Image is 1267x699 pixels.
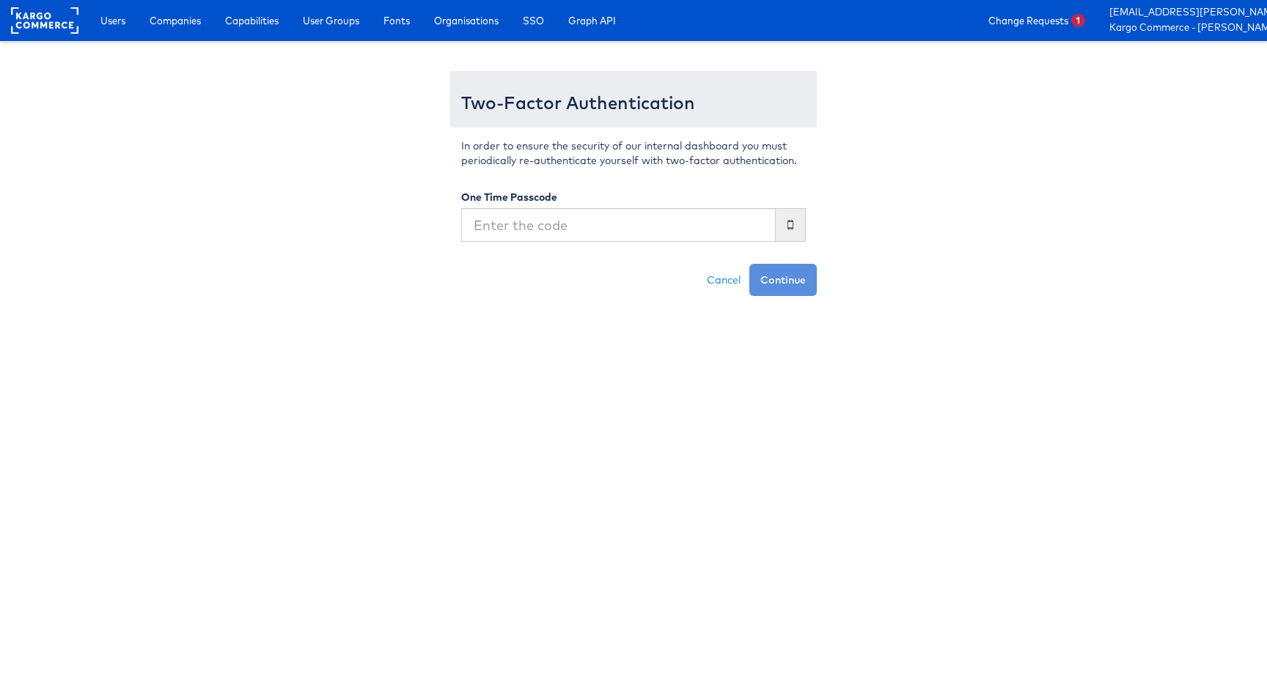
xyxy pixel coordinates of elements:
[303,13,359,28] span: User Groups
[225,13,279,28] span: Capabilities
[461,208,776,242] input: Enter the code
[214,7,290,34] a: Capabilities
[423,7,510,34] a: Organisations
[461,93,806,112] h3: Two-Factor Authentication
[523,13,544,28] span: SSO
[100,13,125,28] span: Users
[461,190,557,204] label: One Time Passcode
[749,264,817,296] button: Continue
[139,7,212,34] a: Companies
[372,7,421,34] a: Fonts
[698,264,749,296] a: Cancel
[1109,21,1256,36] a: Kargo Commerce - [PERSON_NAME] Del [PERSON_NAME]
[292,7,370,34] a: User Groups
[461,138,806,168] p: In order to ensure the security of our internal dashboard you must periodically re-authenticate y...
[1109,5,1256,21] a: [EMAIL_ADDRESS][PERSON_NAME][DOMAIN_NAME]
[557,7,627,34] a: Graph API
[568,13,616,28] span: Graph API
[150,13,201,28] span: Companies
[434,13,499,28] span: Organisations
[89,7,136,34] a: Users
[512,7,555,34] a: SSO
[1071,14,1085,27] span: 1
[383,13,410,28] span: Fonts
[977,7,1096,34] a: Change Requests1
